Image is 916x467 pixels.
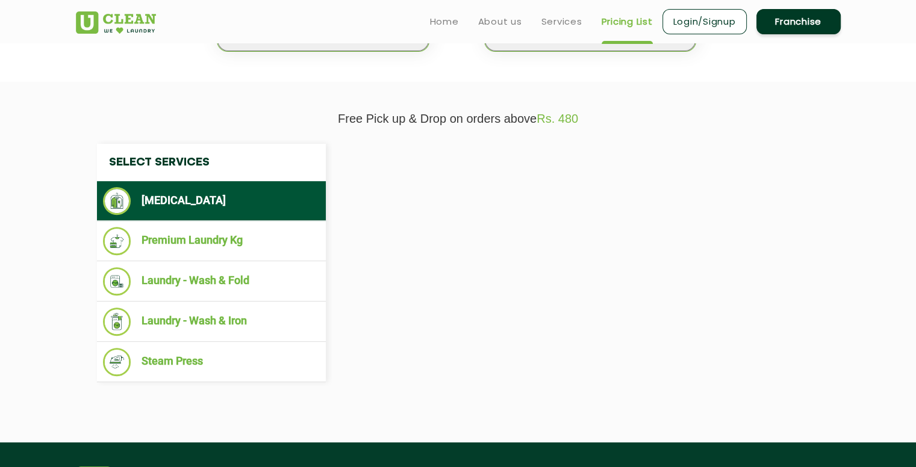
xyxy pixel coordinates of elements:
[103,187,131,215] img: Dry Cleaning
[756,9,841,34] a: Franchise
[602,14,653,29] a: Pricing List
[430,14,459,29] a: Home
[76,11,156,34] img: UClean Laundry and Dry Cleaning
[103,227,320,255] li: Premium Laundry Kg
[103,267,131,295] img: Laundry - Wash & Fold
[478,14,522,29] a: About us
[537,112,578,125] span: Rs. 480
[76,112,841,126] p: Free Pick up & Drop on orders above
[103,227,131,255] img: Premium Laundry Kg
[103,267,320,295] li: Laundry - Wash & Fold
[97,144,326,181] h4: Select Services
[103,308,320,336] li: Laundry - Wash & Iron
[103,308,131,336] img: Laundry - Wash & Iron
[103,348,320,376] li: Steam Press
[662,9,747,34] a: Login/Signup
[103,348,131,376] img: Steam Press
[541,14,582,29] a: Services
[103,187,320,215] li: [MEDICAL_DATA]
